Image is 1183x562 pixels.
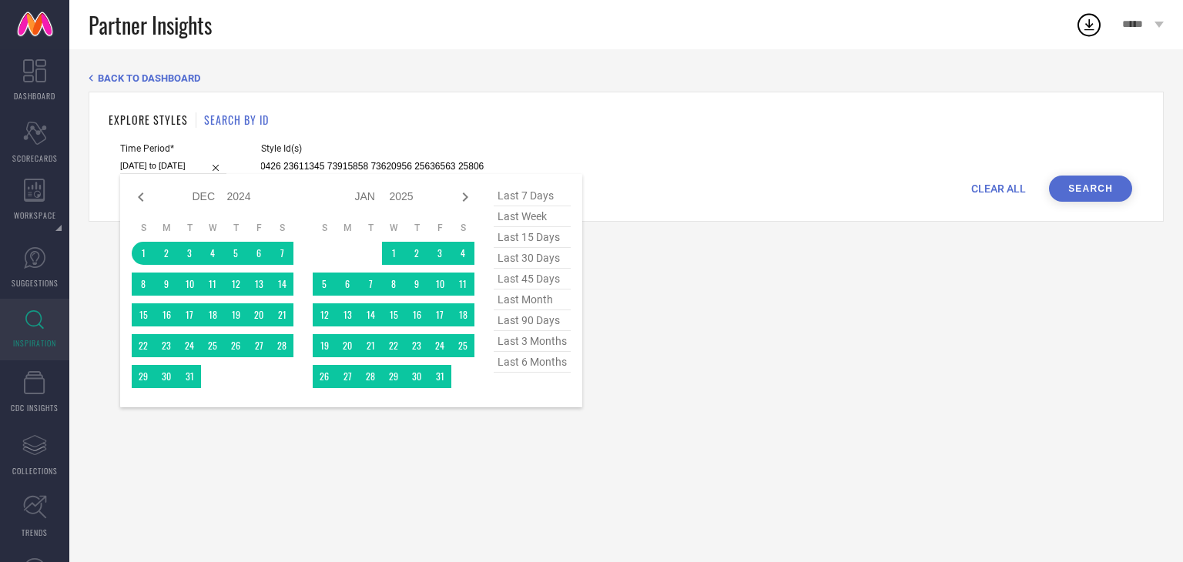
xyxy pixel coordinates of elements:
th: Wednesday [382,222,405,234]
span: SCORECARDS [12,152,58,164]
td: Fri Jan 31 2025 [428,365,451,388]
span: last 30 days [494,248,571,269]
span: COLLECTIONS [12,465,58,477]
td: Thu Dec 19 2024 [224,303,247,326]
th: Sunday [313,222,336,234]
td: Sun Jan 05 2025 [313,273,336,296]
td: Wed Jan 15 2025 [382,303,405,326]
td: Thu Jan 16 2025 [405,303,428,326]
td: Sat Dec 07 2024 [270,242,293,265]
th: Friday [247,222,270,234]
th: Sunday [132,222,155,234]
td: Mon Dec 23 2024 [155,334,178,357]
span: last 15 days [494,227,571,248]
td: Thu Dec 05 2024 [224,242,247,265]
span: last 6 months [494,352,571,373]
td: Mon Jan 20 2025 [336,334,359,357]
th: Wednesday [201,222,224,234]
td: Mon Dec 09 2024 [155,273,178,296]
td: Mon Jan 06 2025 [336,273,359,296]
th: Saturday [270,222,293,234]
td: Fri Jan 03 2025 [428,242,451,265]
span: SUGGESTIONS [12,277,59,289]
td: Sun Dec 08 2024 [132,273,155,296]
td: Wed Jan 01 2025 [382,242,405,265]
td: Sun Dec 22 2024 [132,334,155,357]
td: Thu Jan 23 2025 [405,334,428,357]
td: Thu Jan 30 2025 [405,365,428,388]
span: last 90 days [494,310,571,331]
td: Sat Jan 18 2025 [451,303,474,326]
span: Partner Insights [89,9,212,41]
button: Search [1049,176,1132,202]
div: Previous month [132,188,150,206]
td: Tue Jan 28 2025 [359,365,382,388]
td: Tue Jan 21 2025 [359,334,382,357]
td: Sun Dec 29 2024 [132,365,155,388]
td: Sat Jan 04 2025 [451,242,474,265]
td: Mon Dec 02 2024 [155,242,178,265]
td: Fri Jan 10 2025 [428,273,451,296]
span: last 45 days [494,269,571,289]
td: Tue Dec 17 2024 [178,303,201,326]
td: Mon Dec 16 2024 [155,303,178,326]
td: Mon Jan 13 2025 [336,303,359,326]
span: last week [494,206,571,227]
th: Thursday [405,222,428,234]
span: TRENDS [22,527,48,538]
span: last 7 days [494,186,571,206]
td: Sat Jan 25 2025 [451,334,474,357]
td: Wed Dec 04 2024 [201,242,224,265]
span: last 3 months [494,331,571,352]
td: Tue Dec 03 2024 [178,242,201,265]
td: Sat Dec 14 2024 [270,273,293,296]
td: Sat Dec 21 2024 [270,303,293,326]
div: Back TO Dashboard [89,72,1164,84]
td: Thu Jan 02 2025 [405,242,428,265]
span: Style Id(s) [261,143,484,154]
td: Sun Dec 15 2024 [132,303,155,326]
th: Tuesday [359,222,382,234]
span: last month [494,289,571,310]
td: Sun Jan 12 2025 [313,303,336,326]
span: CLEAR ALL [971,182,1026,195]
td: Fri Jan 17 2025 [428,303,451,326]
h1: EXPLORE STYLES [109,112,188,128]
td: Wed Jan 22 2025 [382,334,405,357]
td: Tue Dec 10 2024 [178,273,201,296]
td: Wed Dec 11 2024 [201,273,224,296]
td: Tue Dec 24 2024 [178,334,201,357]
td: Sun Dec 01 2024 [132,242,155,265]
td: Fri Dec 27 2024 [247,334,270,357]
h1: SEARCH BY ID [204,112,269,128]
td: Tue Jan 14 2025 [359,303,382,326]
th: Friday [428,222,451,234]
td: Sun Jan 26 2025 [313,365,336,388]
td: Fri Dec 06 2024 [247,242,270,265]
td: Wed Jan 29 2025 [382,365,405,388]
td: Sun Jan 19 2025 [313,334,336,357]
td: Sat Dec 28 2024 [270,334,293,357]
td: Thu Dec 26 2024 [224,334,247,357]
th: Monday [155,222,178,234]
span: INSPIRATION [13,337,56,349]
td: Wed Jan 08 2025 [382,273,405,296]
span: Time Period* [120,143,226,154]
span: WORKSPACE [14,209,56,221]
td: Fri Jan 24 2025 [428,334,451,357]
span: BACK TO DASHBOARD [98,72,200,84]
div: Next month [456,188,474,206]
td: Thu Dec 12 2024 [224,273,247,296]
input: Enter comma separated style ids e.g. 12345, 67890 [261,158,484,176]
th: Saturday [451,222,474,234]
td: Thu Jan 09 2025 [405,273,428,296]
th: Thursday [224,222,247,234]
div: Open download list [1075,11,1103,38]
span: CDC INSIGHTS [11,402,59,413]
td: Tue Dec 31 2024 [178,365,201,388]
td: Tue Jan 07 2025 [359,273,382,296]
th: Monday [336,222,359,234]
td: Mon Dec 30 2024 [155,365,178,388]
td: Fri Dec 20 2024 [247,303,270,326]
td: Sat Jan 11 2025 [451,273,474,296]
